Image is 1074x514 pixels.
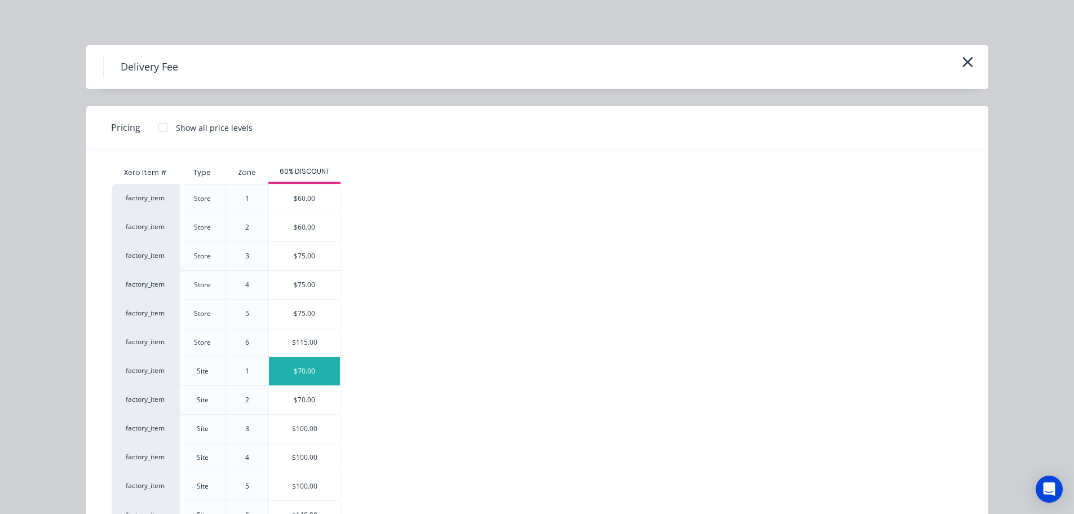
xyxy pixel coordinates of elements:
div: factory_item [112,443,179,472]
div: $70.00 [269,357,340,385]
div: 4 [245,453,249,463]
div: $115.00 [269,328,340,357]
div: 5 [245,309,249,319]
div: 2 [245,395,249,405]
div: 3 [245,424,249,434]
div: factory_item [112,357,179,385]
div: Site [197,481,209,491]
div: $75.00 [269,271,340,299]
div: Store [194,309,211,319]
div: $60.00 [269,213,340,241]
div: $75.00 [269,300,340,328]
h4: Delivery Fee [103,56,195,78]
div: Zone [229,159,265,187]
span: Pricing [111,121,140,134]
div: $100.00 [269,415,340,443]
div: Site [197,366,209,376]
div: factory_item [112,184,179,213]
div: $100.00 [269,443,340,472]
div: Site [197,395,209,405]
div: Store [194,337,211,348]
div: Xero Item # [112,161,179,184]
div: Site [197,453,209,463]
div: factory_item [112,270,179,299]
div: $100.00 [269,472,340,500]
div: $60.00 [269,184,340,213]
div: Store [194,222,211,232]
div: factory_item [112,472,179,500]
div: 1 [245,366,249,376]
div: Store [194,280,211,290]
div: $75.00 [269,242,340,270]
div: factory_item [112,241,179,270]
div: factory_item [112,299,179,328]
div: 1 [245,194,249,204]
div: factory_item [112,213,179,241]
div: Store [194,251,211,261]
div: factory_item [112,385,179,414]
div: 5 [245,481,249,491]
div: 3 [245,251,249,261]
div: $70.00 [269,386,340,414]
div: factory_item [112,414,179,443]
div: Store [194,194,211,204]
div: Open Intercom Messenger [1036,476,1063,503]
div: Type [184,159,220,187]
div: Site [197,424,209,434]
div: 6 [245,337,249,348]
div: Show all price levels [176,122,253,134]
div: 4 [245,280,249,290]
div: 60% DISCOUNT [268,166,341,177]
div: 2 [245,222,249,232]
div: factory_item [112,328,179,357]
